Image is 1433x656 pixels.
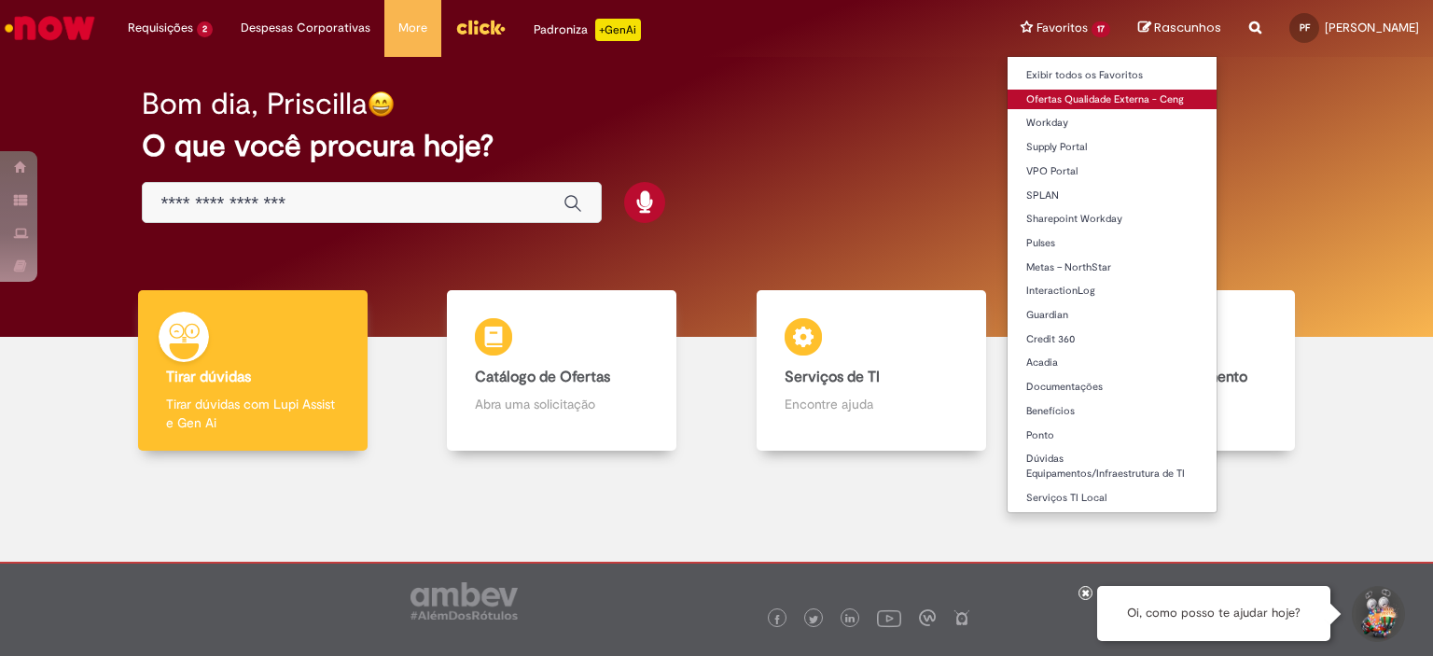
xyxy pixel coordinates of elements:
[1007,56,1217,513] ul: Favoritos
[1349,586,1405,642] button: Iniciar Conversa de Suporte
[1008,233,1217,254] a: Pulses
[1097,586,1330,641] div: Oi, como posso te ajudar hoje?
[953,609,970,626] img: logo_footer_naosei.png
[1325,20,1419,35] span: [PERSON_NAME]
[919,609,936,626] img: logo_footer_workplace.png
[1008,401,1217,422] a: Benefícios
[1008,426,1217,446] a: Ponto
[1008,281,1217,301] a: InteractionLog
[1300,21,1310,34] span: PF
[455,13,506,41] img: click_logo_yellow_360x200.png
[716,290,1026,452] a: Serviços de TI Encontre ajuda
[166,368,251,386] b: Tirar dúvidas
[1008,305,1217,326] a: Guardian
[1008,90,1217,110] a: Ofertas Qualidade Externa - Ceng
[241,19,370,37] span: Despesas Corporativas
[772,615,782,624] img: logo_footer_facebook.png
[1008,186,1217,206] a: SPLAN
[595,19,641,41] p: +GenAi
[1154,19,1221,36] span: Rascunhos
[1008,449,1217,483] a: Dúvidas Equipamentos/Infraestrutura de TI
[1008,113,1217,133] a: Workday
[2,9,98,47] img: ServiceNow
[398,19,427,37] span: More
[410,582,518,620] img: logo_footer_ambev_rotulo_gray.png
[197,21,213,37] span: 2
[785,395,958,413] p: Encontre ajuda
[1008,137,1217,158] a: Supply Portal
[534,19,641,41] div: Padroniza
[142,130,1292,162] h2: O que você procura hoje?
[142,88,368,120] h2: Bom dia, Priscilla
[1036,19,1088,37] span: Favoritos
[1008,209,1217,230] a: Sharepoint Workday
[1008,353,1217,373] a: Acadia
[1008,65,1217,86] a: Exibir todos os Favoritos
[785,368,880,386] b: Serviços de TI
[475,368,610,386] b: Catálogo de Ofertas
[1138,20,1221,37] a: Rascunhos
[475,395,648,413] p: Abra uma solicitação
[845,614,855,625] img: logo_footer_linkedin.png
[166,395,340,432] p: Tirar dúvidas com Lupi Assist e Gen Ai
[408,290,717,452] a: Catálogo de Ofertas Abra uma solicitação
[1008,258,1217,278] a: Metas – NorthStar
[368,91,395,118] img: happy-face.png
[809,615,818,624] img: logo_footer_twitter.png
[1008,377,1217,398] a: Documentações
[877,606,901,630] img: logo_footer_youtube.png
[128,19,193,37] span: Requisições
[98,290,408,452] a: Tirar dúvidas Tirar dúvidas com Lupi Assist e Gen Ai
[1008,329,1217,350] a: Credit 360
[1008,488,1217,509] a: Serviços TI Local
[1092,21,1110,37] span: 17
[1008,161,1217,182] a: VPO Portal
